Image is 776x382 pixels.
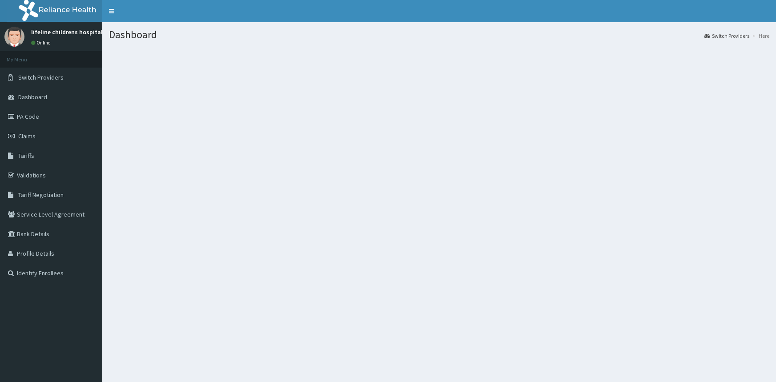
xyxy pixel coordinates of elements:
[4,27,24,47] img: User Image
[18,152,34,160] span: Tariffs
[31,40,52,46] a: Online
[750,32,769,40] li: Here
[31,29,103,35] p: lifeline childrens hospital
[18,93,47,101] span: Dashboard
[18,73,64,81] span: Switch Providers
[18,132,36,140] span: Claims
[18,191,64,199] span: Tariff Negotiation
[109,29,769,40] h1: Dashboard
[704,32,749,40] a: Switch Providers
